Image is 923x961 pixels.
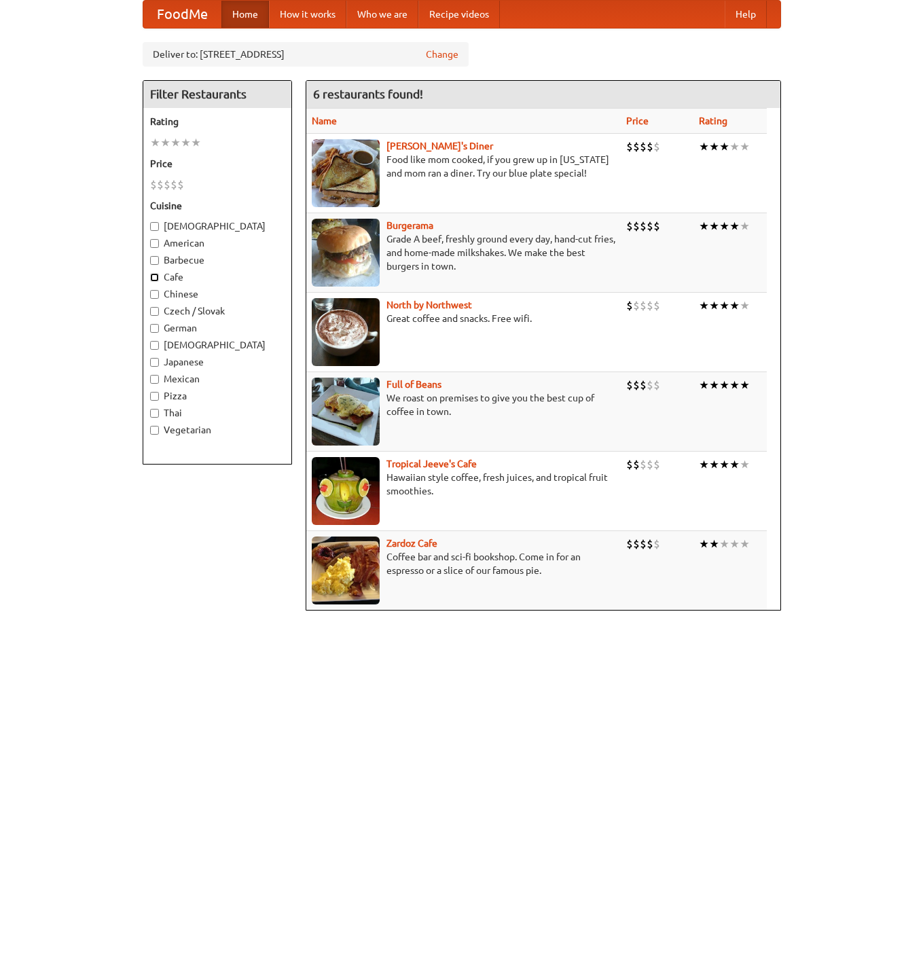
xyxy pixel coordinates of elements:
[633,537,640,551] li: $
[699,139,709,154] li: ★
[150,355,285,369] label: Japanese
[150,199,285,213] h5: Cuisine
[150,236,285,250] label: American
[709,378,719,393] li: ★
[740,457,750,472] li: ★
[709,457,719,472] li: ★
[313,88,423,101] ng-pluralize: 6 restaurants found!
[269,1,346,28] a: How it works
[312,471,615,498] p: Hawaiian style coffee, fresh juices, and tropical fruit smoothies.
[150,338,285,352] label: [DEMOGRAPHIC_DATA]
[640,457,647,472] li: $
[740,219,750,234] li: ★
[177,177,184,192] li: $
[386,538,437,549] a: Zardoz Cafe
[699,378,709,393] li: ★
[312,550,615,577] p: Coffee bar and sci-fi bookshop. Come in for an espresso or a slice of our famous pie.
[150,426,159,435] input: Vegetarian
[150,273,159,282] input: Cafe
[729,378,740,393] li: ★
[647,298,653,313] li: $
[709,298,719,313] li: ★
[312,537,380,604] img: zardoz.jpg
[150,222,159,231] input: [DEMOGRAPHIC_DATA]
[164,177,170,192] li: $
[633,378,640,393] li: $
[386,300,472,310] a: North by Northwest
[150,157,285,170] h5: Price
[150,290,159,299] input: Chinese
[640,378,647,393] li: $
[626,139,633,154] li: $
[143,1,221,28] a: FoodMe
[740,378,750,393] li: ★
[312,378,380,446] img: beans.jpg
[143,81,291,108] h4: Filter Restaurants
[150,287,285,301] label: Chinese
[725,1,767,28] a: Help
[626,298,633,313] li: $
[729,219,740,234] li: ★
[640,139,647,154] li: $
[312,219,380,287] img: burgerama.jpg
[150,409,159,418] input: Thai
[740,298,750,313] li: ★
[719,537,729,551] li: ★
[740,537,750,551] li: ★
[699,115,727,126] a: Rating
[312,457,380,525] img: jeeves.jpg
[150,135,160,150] li: ★
[729,139,740,154] li: ★
[346,1,418,28] a: Who we are
[633,219,640,234] li: $
[221,1,269,28] a: Home
[312,153,615,180] p: Food like mom cooked, if you grew up in [US_STATE] and mom ran a diner. Try our blue plate special!
[150,115,285,128] h5: Rating
[647,457,653,472] li: $
[150,392,159,401] input: Pizza
[150,358,159,367] input: Japanese
[312,391,615,418] p: We roast on premises to give you the best cup of coffee in town.
[418,1,500,28] a: Recipe videos
[150,406,285,420] label: Thai
[181,135,191,150] li: ★
[150,270,285,284] label: Cafe
[386,379,441,390] a: Full of Beans
[160,135,170,150] li: ★
[150,372,285,386] label: Mexican
[719,378,729,393] li: ★
[719,139,729,154] li: ★
[626,537,633,551] li: $
[647,219,653,234] li: $
[653,537,660,551] li: $
[699,298,709,313] li: ★
[312,312,615,325] p: Great coffee and snacks. Free wifi.
[653,457,660,472] li: $
[386,458,477,469] a: Tropical Jeeve's Cafe
[699,457,709,472] li: ★
[709,139,719,154] li: ★
[150,307,159,316] input: Czech / Slovak
[157,177,164,192] li: $
[640,219,647,234] li: $
[626,115,649,126] a: Price
[312,139,380,207] img: sallys.jpg
[653,139,660,154] li: $
[699,537,709,551] li: ★
[740,139,750,154] li: ★
[729,298,740,313] li: ★
[647,537,653,551] li: $
[170,177,177,192] li: $
[312,298,380,366] img: north.jpg
[150,389,285,403] label: Pizza
[386,141,493,151] a: [PERSON_NAME]'s Diner
[719,457,729,472] li: ★
[729,457,740,472] li: ★
[709,537,719,551] li: ★
[386,220,433,231] a: Burgerama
